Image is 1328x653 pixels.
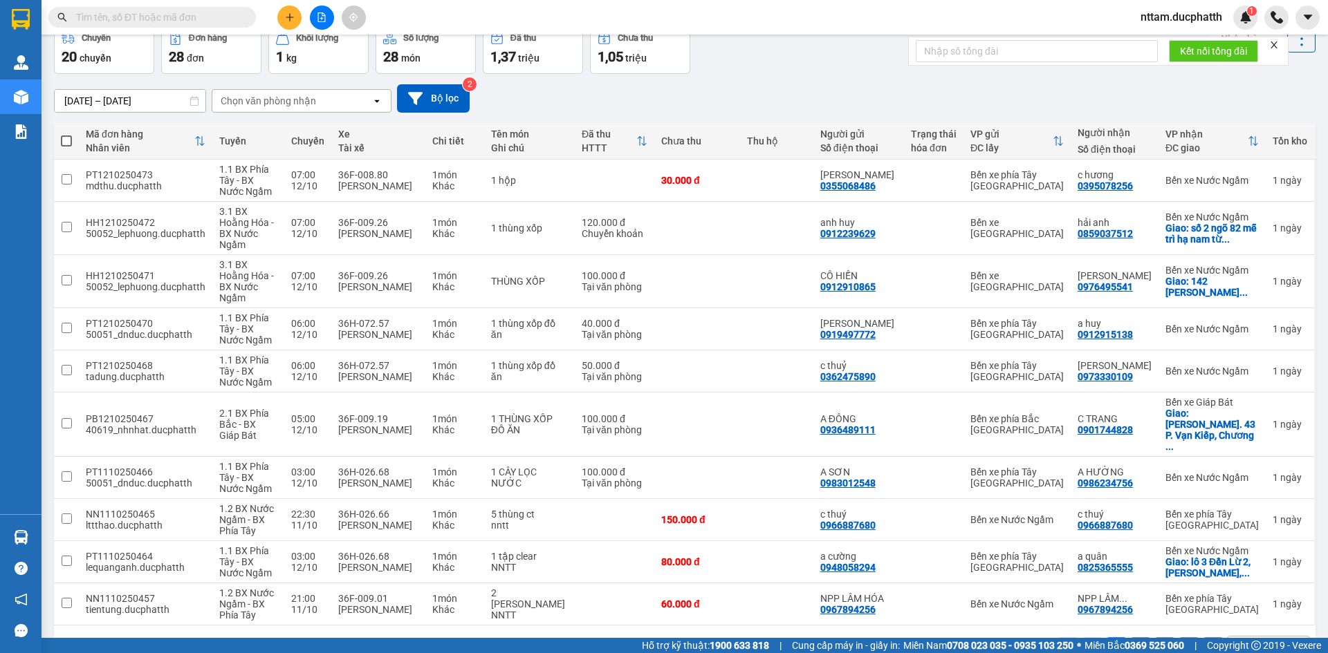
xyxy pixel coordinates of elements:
[291,318,324,329] div: 06:00
[582,477,647,489] div: Tại văn phòng
[590,24,690,74] button: Chưa thu1,05 triệu
[1242,567,1250,578] span: ...
[397,84,470,113] button: Bộ lọc
[582,424,647,435] div: Tại văn phòng
[820,520,876,531] div: 0966887680
[86,604,205,615] div: tientung.ducphatth
[12,9,30,30] img: logo-vxr
[911,129,957,140] div: Trạng thái
[189,33,227,43] div: Đơn hàng
[310,6,334,30] button: file-add
[1280,472,1302,483] span: ngày
[383,48,398,65] span: 28
[86,562,205,573] div: lequanganh.ducphatth
[338,413,419,424] div: 36F-009.19
[661,175,733,186] div: 30.000 đ
[1273,598,1307,609] div: 1
[291,360,324,371] div: 06:00
[268,24,369,74] button: Khối lượng1kg
[86,593,205,604] div: NN1110250457
[820,360,897,371] div: c thuỷ
[1249,6,1254,16] span: 1
[1302,11,1314,23] span: caret-down
[970,413,1064,435] div: Bến xe phía Bắc [GEOGRAPHIC_DATA]
[432,371,477,382] div: Khác
[820,477,876,489] div: 0983012548
[86,217,205,228] div: HH1210250472
[1078,127,1152,138] div: Người nhận
[291,424,324,435] div: 12/10
[1078,144,1152,155] div: Số điện thoại
[661,598,733,609] div: 60.000 đ
[221,94,316,108] div: Chọn văn phòng nhận
[1119,593,1127,604] span: ...
[317,12,326,22] span: file-add
[780,638,782,653] span: |
[575,123,654,160] th: Toggle SortBy
[432,270,477,281] div: 1 món
[820,180,876,191] div: 0355068486
[491,466,568,489] div: 1 CÂY LỌC NƯỚC
[86,424,205,435] div: 40619_nhnhat.ducphatth
[219,135,277,146] div: Tuyến
[1078,520,1133,531] div: 0966887680
[291,562,324,573] div: 12/10
[338,593,419,604] div: 36F-009.01
[338,477,419,489] div: [PERSON_NAME]
[1078,169,1152,180] div: c hương
[582,360,647,371] div: 50.000 đ
[14,124,28,139] img: solution-icon
[86,360,205,371] div: PT1210250468
[432,593,477,604] div: 1 món
[1273,323,1307,334] div: 1
[432,329,477,340] div: Khác
[582,371,647,382] div: Tại văn phòng
[342,6,366,30] button: aim
[86,169,205,180] div: PT1210250473
[491,520,568,531] div: nntt
[1078,217,1152,228] div: hải anh
[1078,360,1152,371] div: c khánh
[1078,329,1133,340] div: 0912915138
[432,217,477,228] div: 1 món
[820,169,897,180] div: Anh tuấn
[1165,211,1259,223] div: Bến xe Nước Ngầm
[625,53,647,64] span: triệu
[338,604,419,615] div: [PERSON_NAME]
[582,217,647,228] div: 120.000 đ
[1165,397,1259,408] div: Bến xe Giáp Bát
[291,329,324,340] div: 12/10
[963,123,1071,160] th: Toggle SortBy
[338,180,419,191] div: [PERSON_NAME]
[911,142,957,153] div: hóa đơn
[57,12,67,22] span: search
[491,142,568,153] div: Ghi chú
[338,424,419,435] div: [PERSON_NAME]
[14,55,28,70] img: warehouse-icon
[1165,472,1259,483] div: Bến xe Nước Ngầm
[820,281,876,292] div: 0912910865
[483,24,583,74] button: Đã thu1,37 triệu
[491,587,568,609] div: 2 THÙNG SƠN
[1239,11,1252,23] img: icon-new-feature
[1078,281,1133,292] div: 0976495541
[1078,424,1133,435] div: 0901744828
[582,318,647,329] div: 40.000 đ
[291,593,324,604] div: 21:00
[1078,593,1152,604] div: NPP LÂM HẠNH
[582,228,647,239] div: Chuyển khoản
[376,24,476,74] button: Số lượng28món
[1280,598,1302,609] span: ngày
[86,466,205,477] div: PT1110250466
[338,551,419,562] div: 36H-026.68
[14,90,28,104] img: warehouse-icon
[820,509,897,520] div: c thuý
[1280,175,1302,186] span: ngày
[1159,123,1266,160] th: Toggle SortBy
[1271,11,1283,23] img: phone-icon
[76,10,239,25] input: Tìm tên, số ĐT hoặc mã đơn
[491,223,568,234] div: 1 thùng xốp
[86,142,194,153] div: Nhân viên
[1273,276,1307,287] div: 1
[1165,265,1259,276] div: Bến xe Nước Ngầm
